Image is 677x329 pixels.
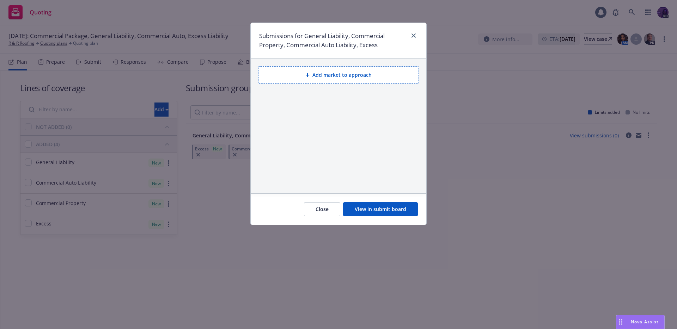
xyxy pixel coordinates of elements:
span: Nova Assist [631,319,659,325]
button: Add market to approach [258,66,419,84]
button: Nova Assist [616,315,665,329]
button: View in submit board [343,202,418,216]
button: Close [304,202,340,216]
a: close [409,31,418,40]
h1: Submissions for General Liability, Commercial Property, Commercial Auto Liability, Excess [259,31,407,50]
div: Drag to move [616,315,625,329]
